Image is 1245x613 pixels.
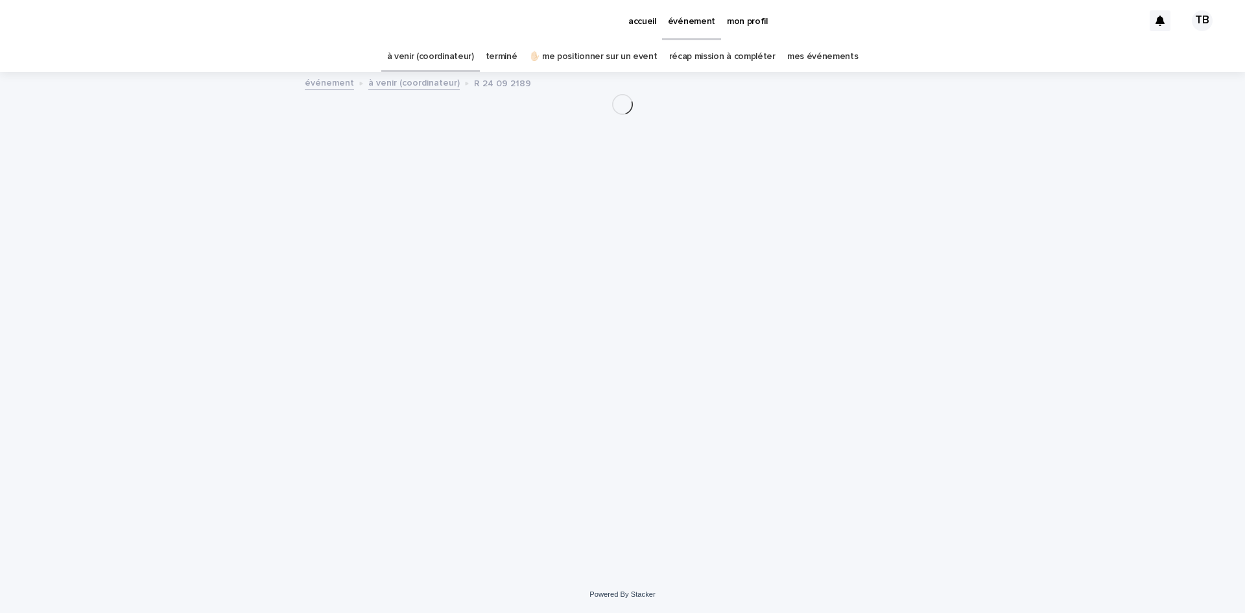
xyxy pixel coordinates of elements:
[589,590,655,598] a: Powered By Stacker
[26,8,152,34] img: Ls34BcGeRexTGTNfXpUC
[387,42,474,72] a: à venir (coordinateur)
[787,42,859,72] a: mes événements
[486,42,517,72] a: terminé
[368,75,460,90] a: à venir (coordinateur)
[529,42,658,72] a: ✋🏻 me positionner sur un event
[305,75,354,90] a: événement
[1192,10,1213,31] div: TB
[669,42,776,72] a: récap mission à compléter
[474,75,531,90] p: R 24 09 2189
